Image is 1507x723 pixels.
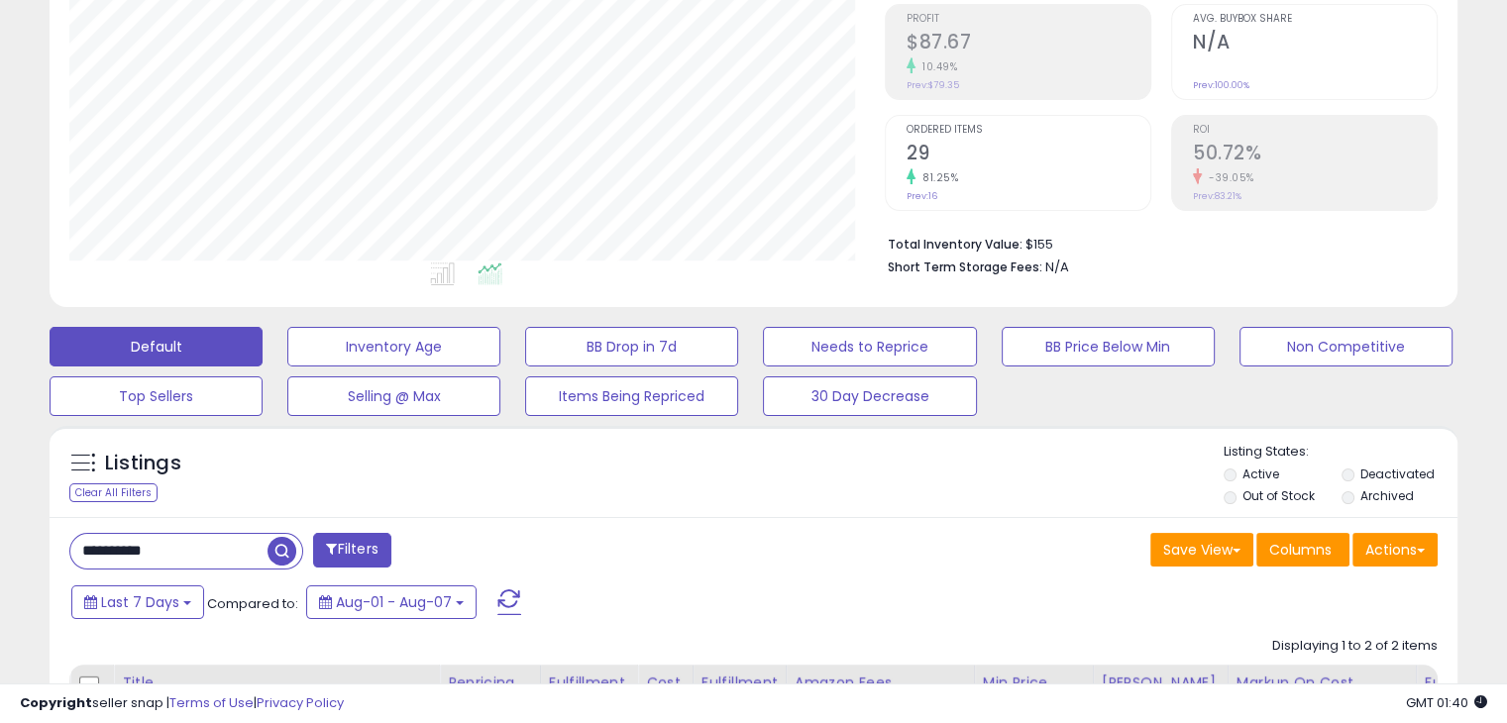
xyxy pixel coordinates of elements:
[71,585,204,619] button: Last 7 Days
[1193,14,1437,25] span: Avg. Buybox Share
[907,190,937,202] small: Prev: 16
[763,327,976,366] button: Needs to Reprice
[907,142,1150,168] h2: 29
[1242,465,1279,482] label: Active
[287,327,500,366] button: Inventory Age
[50,327,263,366] button: Default
[20,694,344,713] div: seller snap | |
[1256,533,1349,567] button: Columns
[907,14,1150,25] span: Profit
[101,592,179,612] span: Last 7 Days
[907,31,1150,57] h2: $87.67
[257,693,344,712] a: Privacy Policy
[915,170,958,185] small: 81.25%
[1202,170,1254,185] small: -39.05%
[1359,465,1434,482] label: Deactivated
[1193,31,1437,57] h2: N/A
[313,533,390,568] button: Filters
[888,236,1023,253] b: Total Inventory Value:
[336,592,452,612] span: Aug-01 - Aug-07
[1359,487,1413,504] label: Archived
[1193,142,1437,168] h2: 50.72%
[1045,258,1069,276] span: N/A
[1406,693,1487,712] span: 2025-08-15 01:40 GMT
[1269,540,1332,560] span: Columns
[1150,533,1253,567] button: Save View
[1242,487,1315,504] label: Out of Stock
[907,79,959,91] small: Prev: $79.35
[915,59,957,74] small: 10.49%
[1002,327,1215,366] button: BB Price Below Min
[525,327,738,366] button: BB Drop in 7d
[1239,327,1453,366] button: Non Competitive
[306,585,477,619] button: Aug-01 - Aug-07
[20,693,92,712] strong: Copyright
[888,231,1423,255] li: $155
[907,125,1150,136] span: Ordered Items
[1193,190,1241,202] small: Prev: 83.21%
[1193,79,1249,91] small: Prev: 100.00%
[763,376,976,416] button: 30 Day Decrease
[287,376,500,416] button: Selling @ Max
[105,450,181,477] h5: Listings
[525,376,738,416] button: Items Being Repriced
[1193,125,1437,136] span: ROI
[1272,637,1438,656] div: Displaying 1 to 2 of 2 items
[169,693,254,712] a: Terms of Use
[1224,443,1457,462] p: Listing States:
[1352,533,1438,567] button: Actions
[50,376,263,416] button: Top Sellers
[69,483,158,502] div: Clear All Filters
[888,258,1042,275] b: Short Term Storage Fees:
[207,594,298,613] span: Compared to:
